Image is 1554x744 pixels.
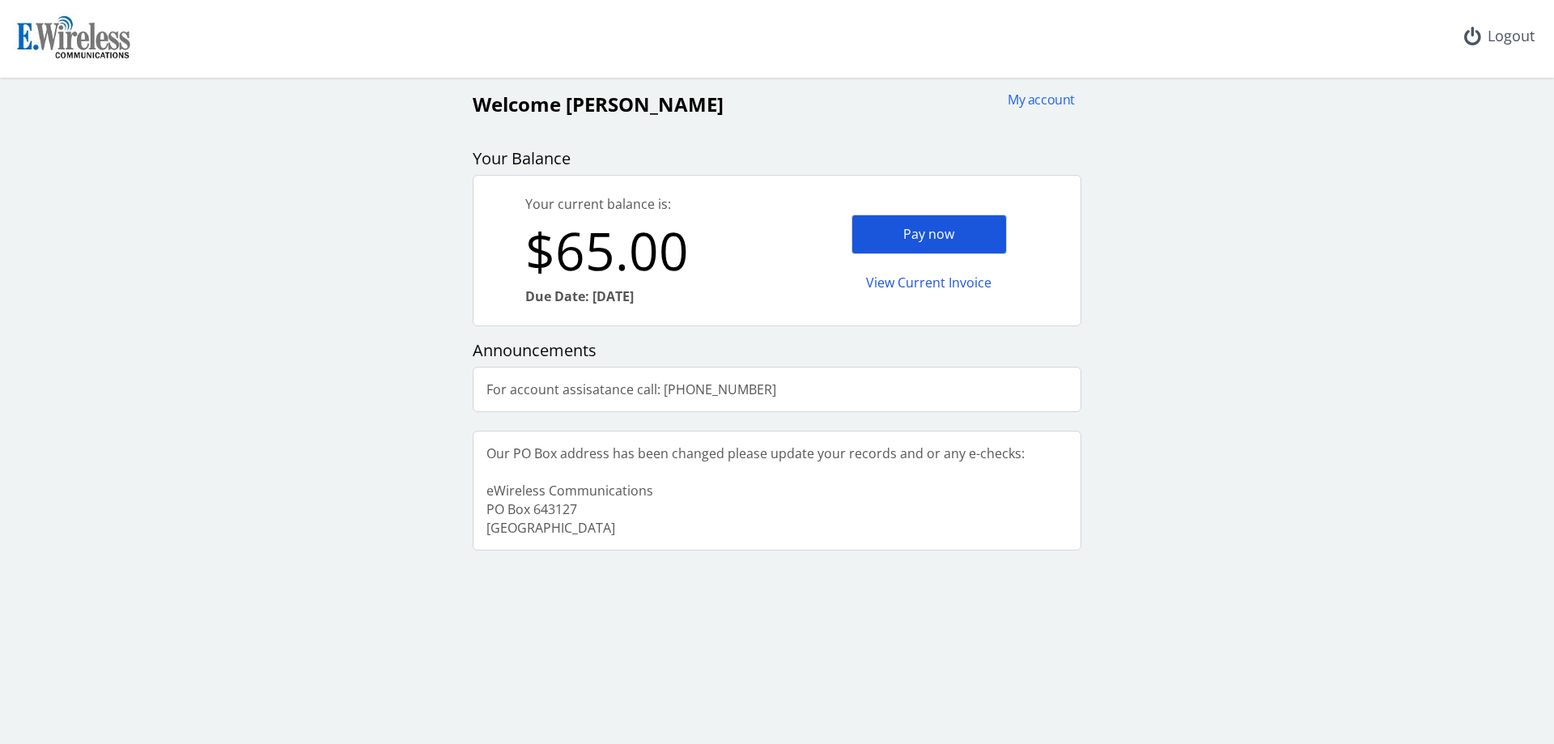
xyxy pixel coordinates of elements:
[473,368,789,412] div: For account assisatance call: [PHONE_NUMBER]
[525,195,777,214] div: Your current balance is:
[473,147,571,169] span: Your Balance
[566,91,724,117] span: [PERSON_NAME]
[851,215,1007,254] div: Pay now
[473,339,597,361] span: Announcements
[997,91,1075,109] div: My account
[851,264,1007,302] div: View Current Invoice
[473,91,561,117] span: Welcome
[473,432,1038,550] div: Our PO Box address has been changed please update your records and or any e-checks: eWireless Com...
[525,287,777,306] div: Due Date: [DATE]
[525,214,777,287] div: $65.00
